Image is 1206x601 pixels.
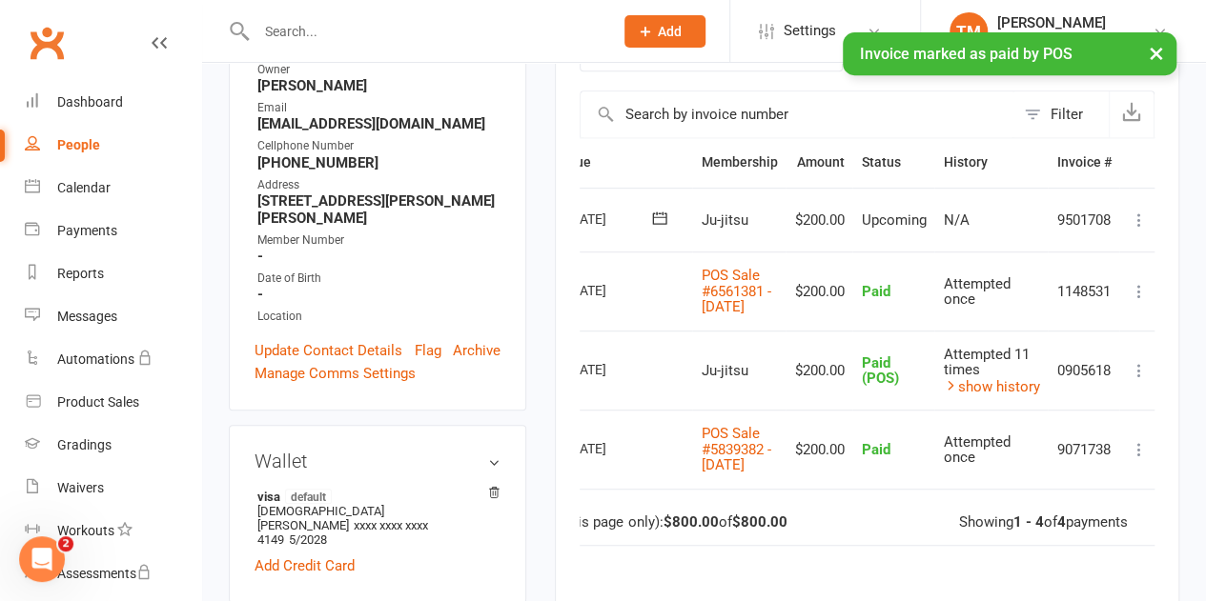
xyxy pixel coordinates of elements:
div: Messages [57,309,117,324]
div: Calendar [57,180,111,195]
span: Paid [861,283,889,300]
strong: 1 - 4 [1012,513,1043,531]
div: Showing of payments [958,514,1127,531]
span: Upcoming [861,211,926,229]
a: Flag [415,339,441,362]
strong: [EMAIL_ADDRESS][DOMAIN_NAME] [257,115,501,132]
strong: - [257,286,501,303]
td: 9071738 [1048,410,1119,489]
div: [DATE] [567,354,655,384]
div: People [57,137,100,152]
div: Automations [57,351,134,367]
td: $200.00 [786,410,852,489]
div: Workouts [57,523,114,538]
li: [DEMOGRAPHIC_DATA][PERSON_NAME] [255,486,501,550]
input: Search by invoice number [581,91,1014,137]
th: Membership [692,138,786,187]
a: Add Credit Card [255,554,355,577]
strong: $800.00 [663,513,718,531]
span: N/A [943,211,969,229]
a: Manage Comms Settings [255,362,416,385]
iframe: Intercom live chat [19,536,65,582]
th: Due [559,138,692,187]
strong: - [257,248,501,265]
span: default [285,489,332,504]
th: Invoice # [1048,138,1119,187]
a: Archive [453,339,501,362]
div: Filter [1051,103,1083,126]
a: Payments [25,210,201,252]
div: Location [257,308,501,326]
div: Reports [57,266,104,281]
strong: visa [257,489,491,504]
td: 9501708 [1048,188,1119,252]
a: Workouts [25,510,201,552]
span: 2 [58,536,73,551]
div: Product Sales [57,394,139,410]
td: $200.00 [786,188,852,252]
div: Email [257,99,501,117]
span: Ju-jitsu [701,211,747,229]
a: show history [943,378,1039,395]
div: Waivers [57,480,104,495]
td: 0905618 [1048,331,1119,411]
span: Add [658,24,682,39]
th: Amount [786,138,852,187]
div: [PERSON_NAME] [997,14,1106,31]
div: Address [257,176,501,194]
a: Gradings [25,424,201,467]
div: Assessments [57,566,152,581]
div: Payments [57,223,117,238]
span: Attempted once [943,275,1010,309]
a: Clubworx [23,19,71,67]
span: Settings [784,10,836,52]
h3: Wallet [255,451,501,471]
a: Dashboard [25,81,201,124]
a: Calendar [25,167,201,210]
a: POS Sale #5839382 - [DATE] [701,425,770,473]
strong: 4 [1056,513,1065,531]
th: Status [852,138,934,187]
div: Date of Birth [257,270,501,288]
button: Add [624,15,705,48]
a: Update Contact Details [255,339,402,362]
div: Cellphone Number [257,137,501,155]
button: × [1139,32,1174,73]
div: Gradings [57,437,112,452]
a: Messages [25,295,201,338]
a: Automations [25,338,201,381]
a: Waivers [25,467,201,510]
a: POS Sale #6561381 - [DATE] [701,267,770,315]
span: Attempted once [943,433,1010,467]
td: $200.00 [786,251,852,331]
span: Paid (POS) [861,354,898,388]
strong: [STREET_ADDRESS][PERSON_NAME][PERSON_NAME] [257,192,501,227]
div: [DATE] [567,204,655,233]
th: History [934,138,1048,187]
div: Invoice marked as paid by POS [843,32,1176,75]
a: Product Sales [25,381,201,424]
a: People [25,124,201,167]
div: [DATE] [567,275,655,305]
span: Ju-jitsu [701,362,747,379]
span: Attempted 11 times [943,346,1029,379]
td: $200.00 [786,331,852,411]
span: Paid [861,441,889,458]
span: 5/2028 [289,532,327,547]
div: [PERSON_NAME] [997,31,1106,49]
strong: $800.00 [731,513,787,531]
a: Assessments [25,552,201,595]
div: [DATE] [567,433,655,463]
div: Dashboard [57,94,123,110]
input: Search... [251,18,601,45]
div: Member Number [257,231,501,250]
strong: [PERSON_NAME] [257,77,501,94]
span: xxxx xxxx xxxx 4149 [257,518,428,547]
div: TM [950,12,988,50]
a: Reports [25,252,201,295]
button: Filter [1014,91,1109,137]
td: 1148531 [1048,251,1119,331]
strong: [PHONE_NUMBER] [257,154,501,171]
div: Total (this page only): of [524,514,787,531]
